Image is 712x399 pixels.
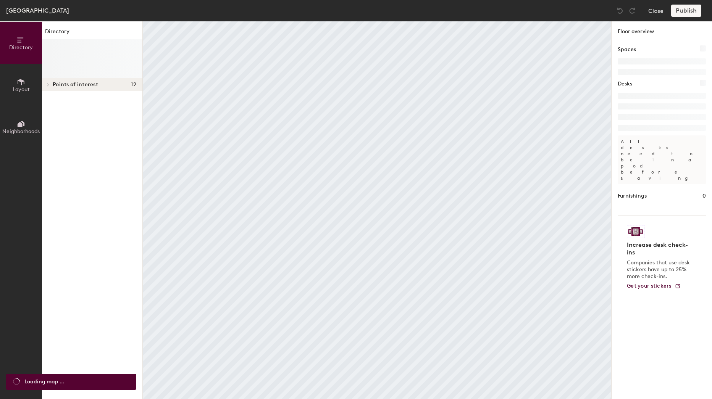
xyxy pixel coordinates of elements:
p: Companies that use desk stickers have up to 25% more check-ins. [627,259,692,280]
h1: Spaces [618,45,636,54]
h4: Increase desk check-ins [627,241,692,256]
a: Get your stickers [627,283,681,290]
canvas: Map [143,21,611,399]
button: Close [648,5,664,17]
img: Undo [616,7,624,14]
h1: Desks [618,80,632,88]
h1: Furnishings [618,192,647,200]
img: Sticker logo [627,225,644,238]
span: 12 [131,82,136,88]
span: Points of interest [53,82,98,88]
h1: Directory [42,27,142,39]
p: All desks need to be in a pod before saving [618,135,706,184]
img: Redo [628,7,636,14]
span: Get your stickers [627,283,672,289]
span: Neighborhoods [2,128,40,135]
span: Directory [9,44,33,51]
span: Loading map ... [24,378,64,386]
span: Layout [13,86,30,93]
h1: Floor overview [612,21,712,39]
h1: 0 [702,192,706,200]
div: [GEOGRAPHIC_DATA] [6,6,69,15]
